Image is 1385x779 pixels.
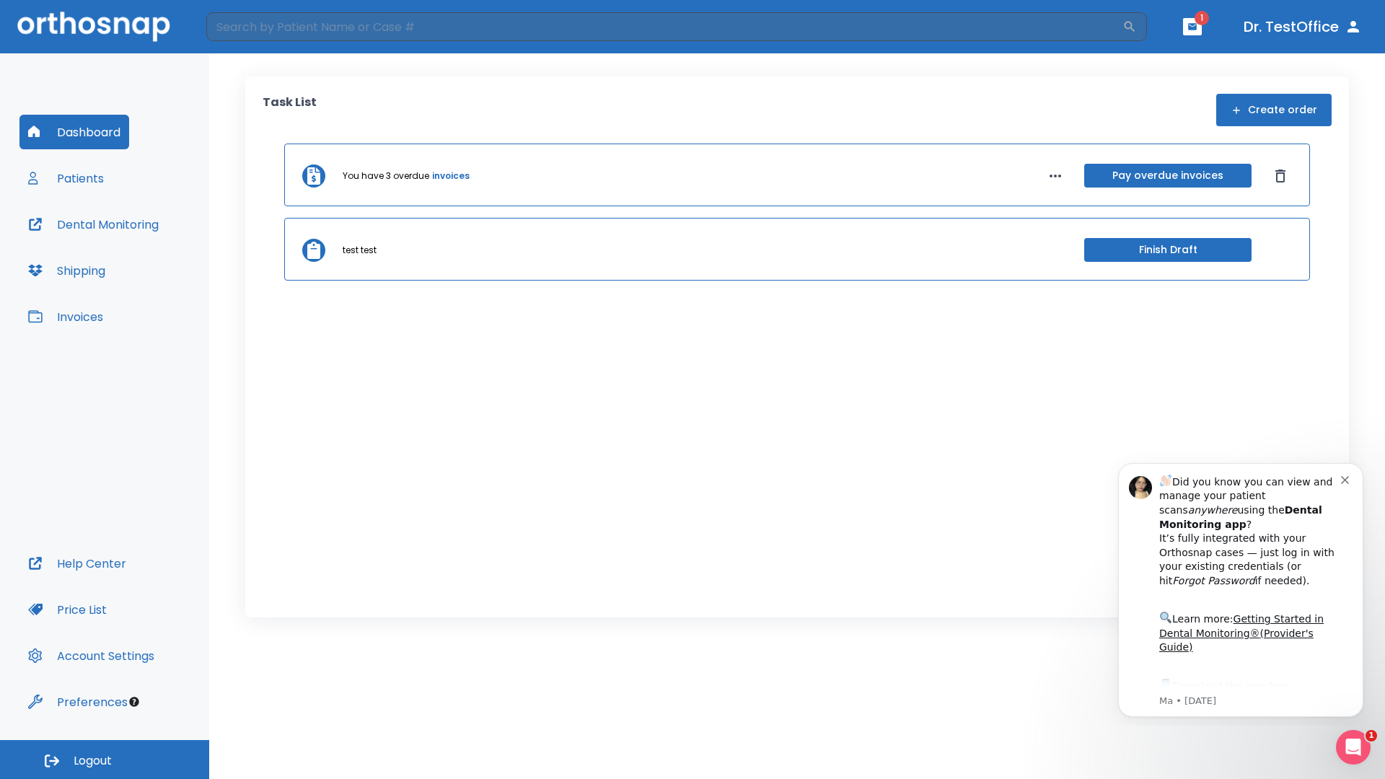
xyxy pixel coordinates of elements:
[206,12,1122,41] input: Search by Patient Name or Case #
[1084,238,1252,262] button: Finish Draft
[1195,11,1209,25] span: 1
[63,245,245,258] p: Message from Ma, sent 8w ago
[1216,94,1332,126] button: Create order
[1238,14,1368,40] button: Dr. TestOffice
[19,115,129,149] button: Dashboard
[19,207,167,242] button: Dental Monitoring
[343,244,377,257] p: test test
[19,685,136,719] button: Preferences
[128,695,141,708] div: Tooltip anchor
[343,170,429,182] p: You have 3 overdue
[245,22,256,34] button: Dismiss notification
[19,253,114,288] button: Shipping
[1269,164,1292,188] button: Dismiss
[19,299,112,334] button: Invoices
[19,161,113,195] button: Patients
[263,94,317,126] p: Task List
[19,638,163,673] button: Account Settings
[63,230,191,256] a: App Store
[19,592,115,627] button: Price List
[1336,730,1371,765] iframe: Intercom live chat
[63,226,245,300] div: Download the app: | ​ Let us know if you need help getting started!
[1084,164,1252,188] button: Pay overdue invoices
[17,12,170,41] img: Orthosnap
[19,546,135,581] button: Help Center
[1366,730,1377,741] span: 1
[74,753,112,769] span: Logout
[1096,450,1385,726] iframe: Intercom notifications message
[432,170,470,182] a: invoices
